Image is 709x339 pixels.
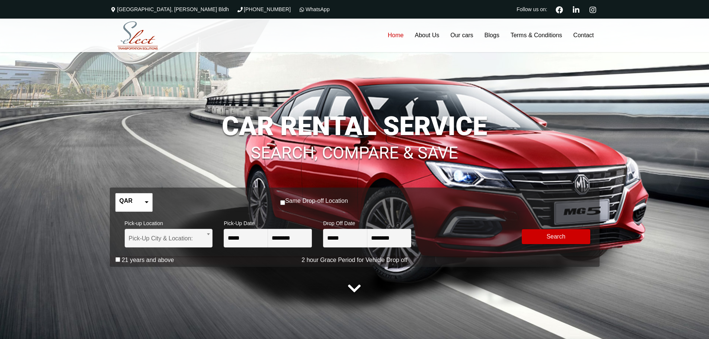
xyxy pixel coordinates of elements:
[570,5,583,13] a: Linkedin
[298,6,330,12] a: WhatsApp
[110,256,600,265] p: 2 hour Grace Period for Vehicle Drop off
[382,19,409,52] a: Home
[445,19,479,52] a: Our cars
[125,229,213,247] span: Pick-Up City & Location:
[125,215,213,229] span: Pick-up Location
[587,5,600,13] a: Instagram
[122,256,174,264] label: 21 years and above
[224,215,312,229] span: Pick-Up Date
[285,197,348,205] label: Same Drop-off Location
[323,215,411,229] span: Drop Off Date
[479,19,505,52] a: Blogs
[505,19,568,52] a: Terms & Conditions
[568,19,599,52] a: Contact
[110,133,600,161] h1: SEARCH, COMPARE & SAVE
[409,19,445,52] a: About Us
[119,197,133,205] label: QAR
[553,5,566,13] a: Facebook
[110,113,600,139] h1: CAR RENTAL SERVICE
[112,20,164,52] img: Select Rent a Car
[236,6,291,12] a: [PHONE_NUMBER]
[522,229,590,244] button: Modify Search
[129,229,209,248] span: Pick-Up City & Location:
